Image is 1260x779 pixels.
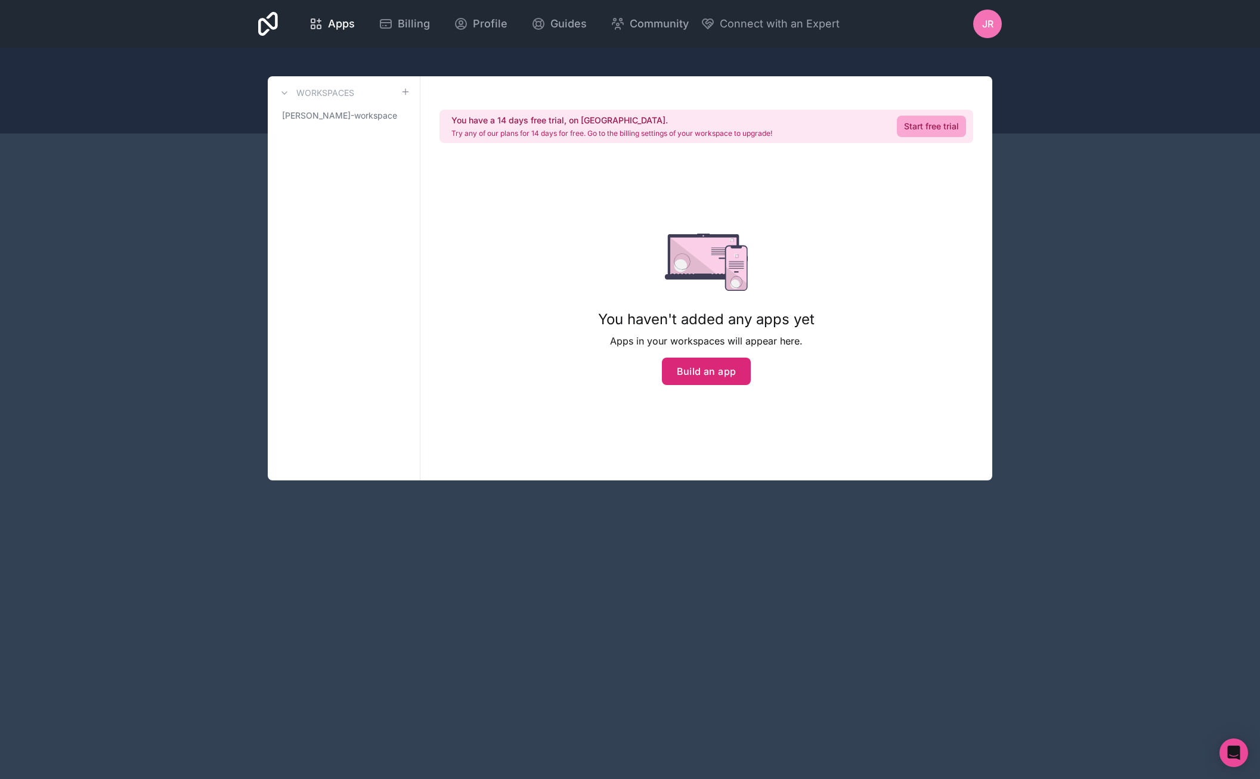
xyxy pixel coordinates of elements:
span: Connect with an Expert [720,15,840,32]
button: Connect with an Expert [701,15,840,32]
img: empty state [665,234,748,291]
a: Apps [299,11,364,37]
a: Billing [369,11,439,37]
span: Billing [398,15,430,32]
p: Try any of our plans for 14 days for free. Go to the billing settings of your workspace to upgrade! [451,129,772,138]
h3: Workspaces [296,87,354,99]
h1: You haven't added any apps yet [598,310,815,329]
a: [PERSON_NAME]-workspace [277,105,410,126]
span: Apps [328,15,355,32]
h2: You have a 14 days free trial, on [GEOGRAPHIC_DATA]. [451,114,772,126]
a: Start free trial [897,116,966,137]
a: Workspaces [277,86,354,100]
div: Open Intercom Messenger [1219,738,1248,767]
span: [PERSON_NAME]-workspace [282,110,397,122]
span: Community [630,15,689,32]
p: Apps in your workspaces will appear here. [598,334,815,348]
button: Build an app [662,358,751,385]
a: Guides [522,11,596,37]
a: Profile [444,11,517,37]
span: Guides [550,15,587,32]
span: Jr [982,17,993,31]
span: Profile [473,15,507,32]
a: Community [601,11,698,37]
